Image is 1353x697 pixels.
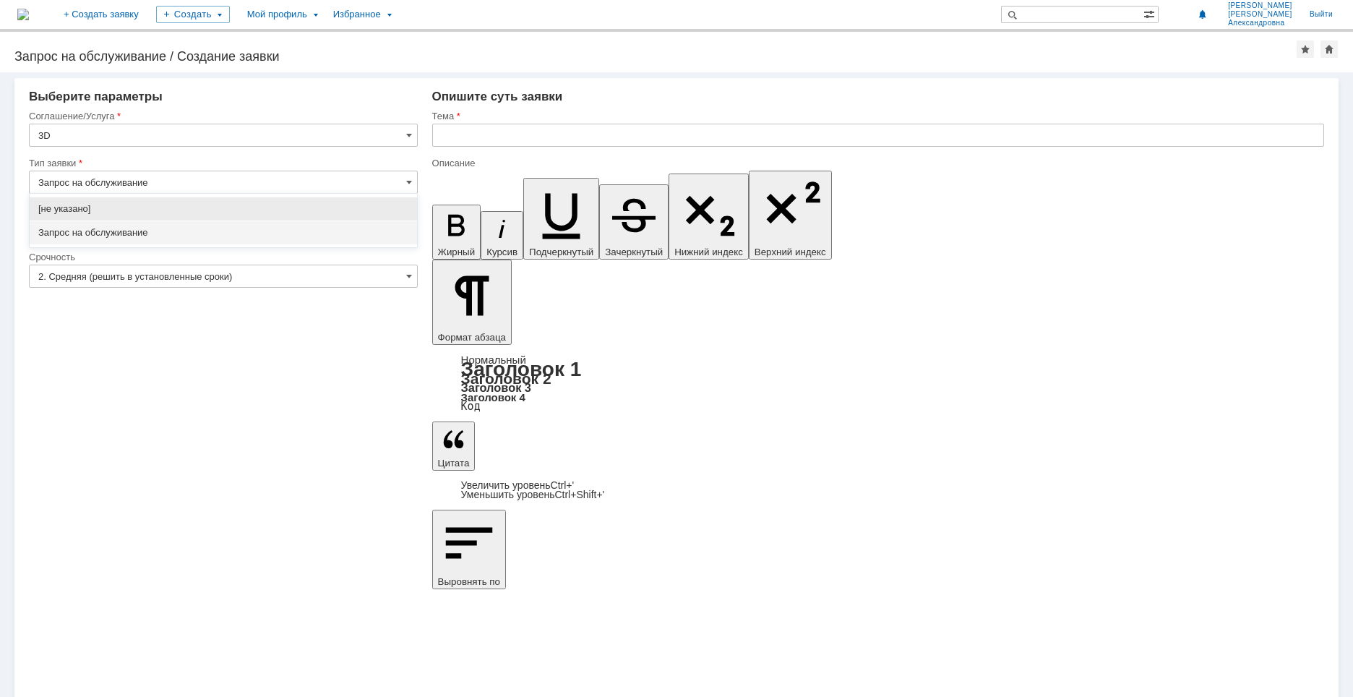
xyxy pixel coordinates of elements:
[755,247,826,257] span: Верхний индекс
[1228,19,1292,27] span: Александровна
[461,479,575,491] a: Increase
[438,247,476,257] span: Жирный
[1228,10,1292,19] span: [PERSON_NAME]
[432,158,1321,168] div: Описание
[29,90,163,103] span: Выберите параметры
[438,576,500,587] span: Выровнять по
[438,458,470,469] span: Цитата
[432,260,512,345] button: Формат абзаца
[432,510,506,589] button: Выровнять по
[432,205,481,260] button: Жирный
[432,111,1321,121] div: Тема
[529,247,593,257] span: Подчеркнутый
[29,158,415,168] div: Тип заявки
[17,9,29,20] a: Перейти на домашнюю страницу
[481,211,523,260] button: Курсив
[554,489,604,500] span: Ctrl+Shift+'
[156,6,230,23] div: Создать
[1320,40,1338,58] div: Сделать домашней страницей
[29,111,415,121] div: Соглашение/Услуга
[749,171,832,260] button: Верхний индекс
[461,391,525,403] a: Заголовок 4
[669,174,749,260] button: Нижний индекс
[14,49,1297,64] div: Запрос на обслуживание / Создание заявки
[461,381,531,394] a: Заголовок 3
[599,184,669,260] button: Зачеркнутый
[674,247,743,257] span: Нижний индекс
[1143,7,1158,20] span: Расширенный поиск
[605,247,663,257] span: Зачеркнутый
[461,354,526,366] a: Нормальный
[486,247,517,257] span: Курсив
[432,422,476,471] button: Цитата
[461,400,481,413] a: Код
[432,481,1324,500] div: Цитата
[432,90,563,103] span: Опишите суть заявки
[551,479,575,491] span: Ctrl+'
[461,358,582,380] a: Заголовок 1
[17,9,29,20] img: logo
[29,252,415,262] div: Срочность
[438,332,506,343] span: Формат абзаца
[1228,1,1292,10] span: [PERSON_NAME]
[38,227,408,239] span: Запрос на обслуживание
[1297,40,1314,58] div: Добавить в избранное
[523,178,599,260] button: Подчеркнутый
[461,370,551,387] a: Заголовок 2
[461,489,605,500] a: Decrease
[38,203,408,215] span: [не указано]
[432,355,1324,411] div: Формат абзаца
